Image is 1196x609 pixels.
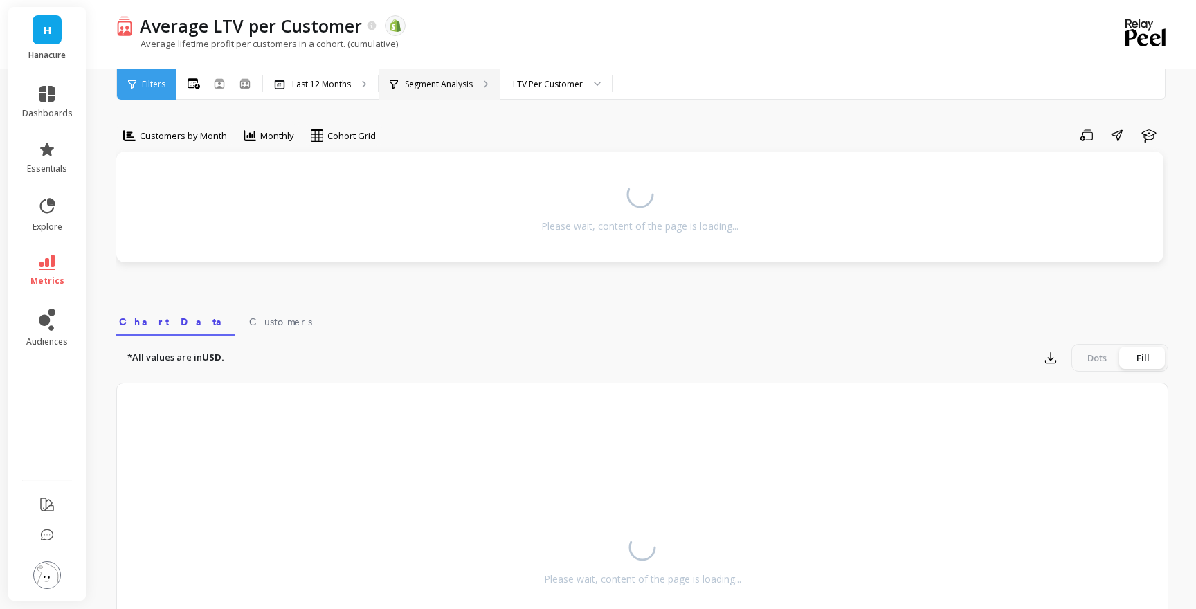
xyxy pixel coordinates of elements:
span: dashboards [22,108,73,119]
p: Hanacure [22,50,73,61]
img: api.shopify.svg [389,19,401,32]
p: Segment Analysis [405,79,473,90]
nav: Tabs [116,304,1168,336]
p: Last 12 Months [292,79,351,90]
p: Average lifetime profit per customers in a cohort. (cumulative) [116,37,398,50]
span: Cohort Grid [327,129,376,143]
div: LTV Per Customer [513,78,583,91]
span: Chart Data [119,315,233,329]
img: profile picture [33,561,61,589]
span: audiences [26,336,68,347]
strong: USD. [202,351,224,363]
span: Monthly [260,129,294,143]
span: Customers by Month [140,129,227,143]
span: essentials [27,163,67,174]
div: Dots [1074,347,1120,369]
div: Fill [1120,347,1166,369]
div: Please wait, content of the page is loading... [544,572,741,586]
p: *All values are in [127,351,224,365]
span: Customers [249,315,312,329]
p: Average LTV per Customer [140,14,362,37]
div: Please wait, content of the page is loading... [541,219,739,233]
span: Filters [142,79,165,90]
span: metrics [30,275,64,287]
span: H [44,22,51,38]
img: header icon [116,15,133,35]
span: explore [33,221,62,233]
